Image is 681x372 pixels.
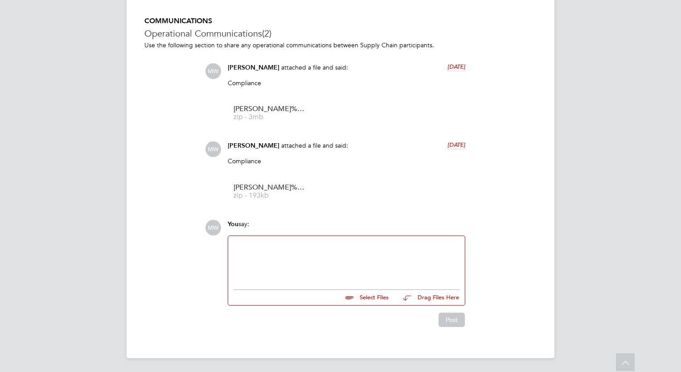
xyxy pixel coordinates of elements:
[234,114,305,120] span: zip - 3mb
[234,192,305,199] span: zip - 193kb
[228,64,279,71] span: [PERSON_NAME]
[439,313,465,327] button: Post
[447,63,465,70] span: [DATE]
[281,141,348,149] span: attached a file and said:
[144,41,537,49] p: Use the following section to share any operational communications between Supply Chain participants.
[205,220,221,236] span: MW
[281,63,348,71] span: attached a file and said:
[447,141,465,149] span: [DATE]
[262,28,271,39] span: (2)
[228,142,279,149] span: [PERSON_NAME]
[228,220,465,236] div: say:
[205,141,221,157] span: MW
[234,184,305,199] a: [PERSON_NAME]%20Clarke%20documents%20 zip - 193kb
[205,63,221,79] span: MW
[234,106,305,112] span: [PERSON_NAME]%20Clarke%20COC
[234,184,305,191] span: [PERSON_NAME]%20Clarke%20documents%20
[144,28,537,39] h3: Operational Communications
[228,157,465,165] p: Compliance
[228,220,238,228] span: You
[228,79,465,87] p: Compliance
[396,289,459,307] button: Drag Files Here
[234,106,305,120] a: [PERSON_NAME]%20Clarke%20COC zip - 3mb
[144,17,537,26] h5: COMMUNICATIONS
